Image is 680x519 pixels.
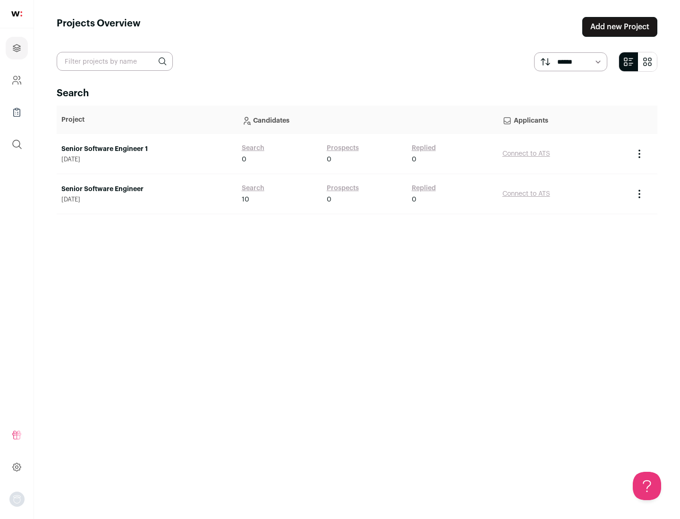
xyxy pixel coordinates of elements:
img: wellfound-shorthand-0d5821cbd27db2630d0214b213865d53afaa358527fdda9d0ea32b1df1b89c2c.svg [11,11,22,17]
a: Prospects [327,143,359,153]
p: Project [61,115,232,125]
button: Project Actions [634,188,645,200]
input: Filter projects by name [57,52,173,71]
button: Project Actions [634,148,645,159]
a: Add new Project [582,17,657,37]
span: [DATE] [61,196,232,203]
a: Connect to ATS [502,191,550,197]
a: Projects [6,37,28,59]
span: 10 [242,195,249,204]
h2: Search [57,87,657,100]
a: Search [242,184,264,193]
a: Replied [412,143,436,153]
p: Candidates [242,110,493,129]
a: Replied [412,184,436,193]
h1: Projects Overview [57,17,141,37]
iframe: Help Scout Beacon - Open [633,472,661,500]
a: Company Lists [6,101,28,124]
a: Company and ATS Settings [6,69,28,92]
a: Senior Software Engineer 1 [61,144,232,154]
span: 0 [327,195,331,204]
a: Search [242,143,264,153]
span: 0 [327,155,331,164]
span: 0 [412,195,416,204]
span: 0 [242,155,246,164]
img: nopic.png [9,492,25,507]
button: Open dropdown [9,492,25,507]
span: 0 [412,155,416,164]
a: Senior Software Engineer [61,184,232,194]
p: Applicants [502,110,624,129]
a: Connect to ATS [502,151,550,157]
span: [DATE] [61,156,232,163]
a: Prospects [327,184,359,193]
